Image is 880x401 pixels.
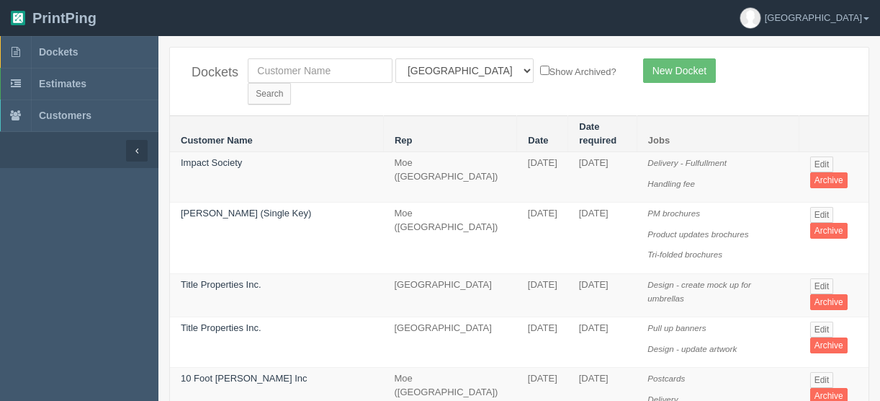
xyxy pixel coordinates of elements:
[647,344,737,353] i: Design - update artwork
[647,374,685,383] i: Postcards
[540,66,549,75] input: Show Archived?
[181,157,242,168] a: Impact Society
[383,203,516,274] td: Moe ([GEOGRAPHIC_DATA])
[647,179,695,188] i: Handling fee
[810,278,834,294] a: Edit
[810,338,848,353] a: Archive
[810,223,848,239] a: Archive
[383,273,516,317] td: [GEOGRAPHIC_DATA]
[248,58,392,83] input: Customer Name
[528,135,548,146] a: Date
[637,116,799,152] th: Jobs
[647,229,748,239] i: Product updates brochures
[810,322,834,338] a: Edit
[517,152,568,203] td: [DATE]
[39,110,91,121] span: Customers
[11,11,25,25] img: logo-3e63b451c926e2ac314895c53de4908e5d424f24456219fb08d385ab2e579770.png
[810,157,834,172] a: Edit
[647,323,706,332] i: Pull up banners
[181,208,311,219] a: [PERSON_NAME] (Single Key)
[647,250,722,259] i: Tri-folded brochures
[810,294,848,310] a: Archive
[647,280,751,303] i: Design - create mock up for umbrellas
[568,203,637,274] td: [DATE]
[39,46,78,58] span: Dockets
[647,208,700,218] i: PM brochures
[181,373,307,384] a: 10 Foot [PERSON_NAME] Inc
[383,152,516,203] td: Moe ([GEOGRAPHIC_DATA])
[181,322,261,333] a: Title Properties Inc.
[810,172,848,188] a: Archive
[517,203,568,274] td: [DATE]
[181,135,253,146] a: Customer Name
[181,279,261,290] a: Title Properties Inc.
[810,207,834,223] a: Edit
[39,78,86,89] span: Estimates
[192,66,226,80] h4: Dockets
[643,58,716,83] a: New Docket
[568,152,637,203] td: [DATE]
[540,63,616,79] label: Show Archived?
[383,317,516,368] td: [GEOGRAPHIC_DATA]
[395,135,413,146] a: Rep
[568,317,637,368] td: [DATE]
[740,8,760,28] img: avatar_default-7531ab5dedf162e01f1e0bb0964e6a185e93c5c22dfe317fb01d7f8cd2b1632c.jpg
[579,121,616,146] a: Date required
[810,372,834,388] a: Edit
[517,273,568,317] td: [DATE]
[568,273,637,317] td: [DATE]
[517,317,568,368] td: [DATE]
[647,158,727,167] i: Delivery - Fulfullment
[248,83,291,105] input: Search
